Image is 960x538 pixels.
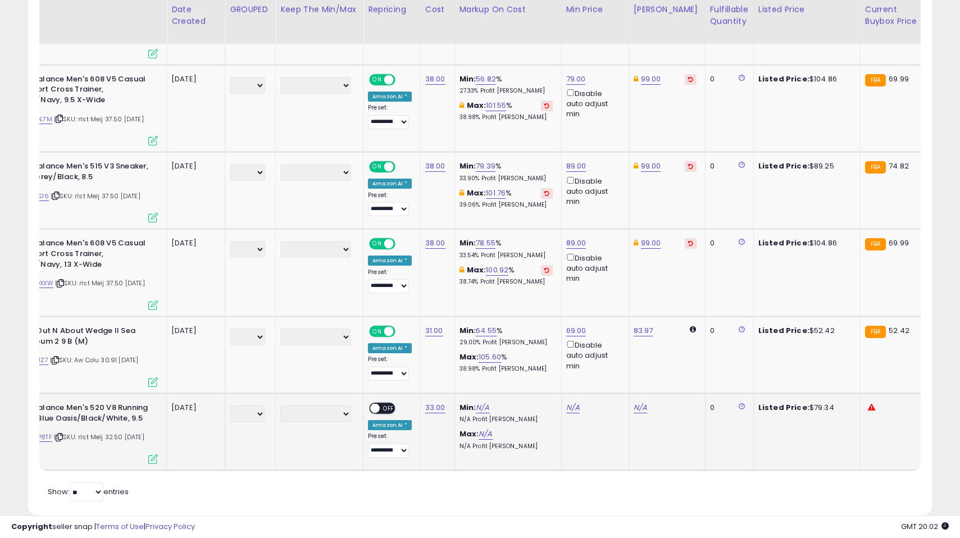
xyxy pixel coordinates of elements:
small: FBA [865,326,886,338]
b: Max: [459,428,479,439]
div: [DATE] [171,238,216,248]
a: 79.00 [566,74,586,85]
a: 79.39 [476,161,495,172]
span: 2025-09-12 20:02 GMT [901,521,949,532]
a: 78.55 [476,238,495,249]
a: 38.00 [425,161,445,172]
i: Calculated using Dynamic Max Price. [690,326,696,333]
div: $52.42 [758,326,852,336]
b: Min: [459,402,476,413]
div: Amazon AI * [368,92,412,102]
a: 99.00 [641,238,661,249]
div: % [459,238,553,259]
p: 38.98% Profit [PERSON_NAME] [459,113,553,121]
div: % [459,352,553,373]
div: Disable auto adjust min [566,175,620,207]
div: Amazon AI * [368,179,412,189]
p: 38.98% Profit [PERSON_NAME] [459,365,553,373]
p: 38.74% Profit [PERSON_NAME] [459,278,553,286]
div: Date Created [171,3,220,27]
div: Fulfillable Quantity [710,3,749,27]
a: 100.92 [486,265,508,276]
b: New Balance Men's 608 V5 Casual Comfort Cross Trainer, White/Navy, 13 X-Wide [15,238,151,272]
i: This overrides the store level Dynamic Max Price for this listing [634,162,638,170]
b: Min: [459,325,476,336]
a: 105.60 [479,352,501,363]
b: New Balance Men's 520 V8 Running Shoe, Blue Oasis/Black/White, 9.5 [15,403,151,426]
b: Listed Price: [758,74,809,84]
div: Preset: [368,432,412,458]
b: Max: [459,352,479,362]
a: Terms of Use [96,521,144,532]
div: % [459,101,553,121]
div: $104.86 [758,238,852,248]
div: Keep the min/max [280,3,358,15]
div: [DATE] [171,74,216,84]
b: New Balance Men's 515 V3 Sneaker, Artic Grey/Black, 8.5 [15,161,151,185]
a: 38.00 [425,238,445,249]
div: % [459,326,553,346]
a: N/A [476,402,489,413]
b: Max: [467,188,486,198]
div: Preset: [368,268,412,294]
i: This overrides the store level max markup for this listing [459,102,464,109]
a: 99.00 [641,74,661,85]
i: This overrides the store level Dynamic Max Price for this listing [634,75,638,83]
a: 38.00 [425,74,445,85]
b: New Balance Men's 608 V5 Casual Comfort Cross Trainer, White/Navy, 9.5 X-Wide [15,74,151,108]
b: Min: [459,74,476,84]
span: ON [370,327,384,336]
a: 101.76 [486,188,506,199]
div: Min Price [566,3,624,15]
div: % [459,188,553,209]
div: 0 [710,161,745,171]
i: Revert to store-level Max Markup [544,103,549,108]
a: 89.00 [566,238,586,249]
div: GROUPED [230,3,271,15]
div: [DATE] [171,403,216,413]
a: N/A [566,402,580,413]
div: Disable auto adjust min [566,252,620,284]
div: % [459,74,553,95]
b: Max: [467,100,486,111]
small: FBA [865,238,886,250]
a: 33.00 [425,402,445,413]
i: Revert to store-level Max Markup [544,267,549,273]
b: Max: [467,265,486,275]
b: Min: [459,161,476,171]
a: 101.55 [486,100,506,111]
div: 0 [710,238,745,248]
i: Revert to store-level Dynamic Max Price [688,163,693,169]
div: % [459,161,553,182]
a: Privacy Policy [145,521,195,532]
span: ON [370,75,384,84]
div: Markup on Cost [459,3,557,15]
a: 64.55 [476,325,497,336]
span: OFF [394,327,412,336]
span: OFF [394,162,412,172]
a: 99.00 [641,161,661,172]
div: 0 [710,326,745,336]
p: 33.90% Profit [PERSON_NAME] [459,175,553,183]
b: Min: [459,238,476,248]
div: 0 [710,403,745,413]
div: [DATE] [171,161,216,171]
div: [DATE] [171,326,216,336]
div: Listed Price [758,3,856,15]
i: This overrides the store level Dynamic Max Price for this listing [634,239,638,247]
a: 89.00 [566,161,586,172]
div: Disable auto adjust min [566,87,620,120]
span: OFF [380,404,398,413]
div: Cost [425,3,450,15]
span: OFF [394,75,412,84]
span: Show: entries [48,486,129,497]
div: $104.86 [758,74,852,84]
div: Amazon AI * [368,420,412,430]
i: Revert to store-level Dynamic Max Price [688,240,693,246]
small: FBA [865,74,886,86]
i: Revert to store-level Dynamic Max Price [688,76,693,82]
span: 69.99 [889,238,909,248]
a: 69.00 [566,325,586,336]
a: 83.97 [634,325,653,336]
div: Repricing [368,3,416,15]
